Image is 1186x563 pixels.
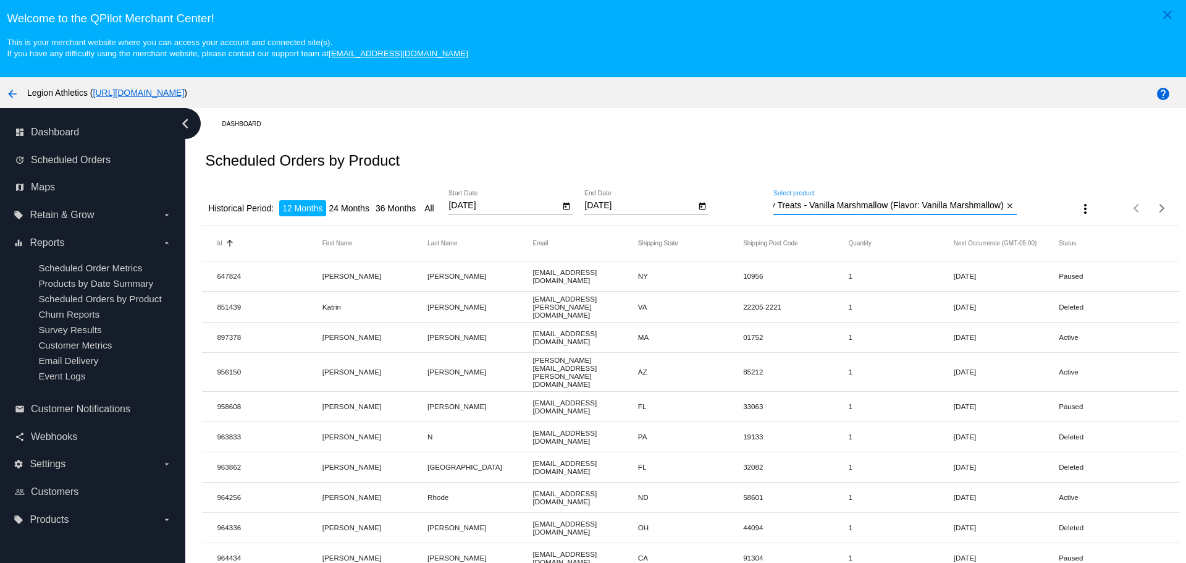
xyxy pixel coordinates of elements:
[532,486,637,509] mat-cell: [EMAIL_ADDRESS][DOMAIN_NAME]
[848,300,953,314] mat-cell: 1
[427,365,532,379] mat-cell: [PERSON_NAME]
[162,238,172,248] i: arrow_drop_down
[532,456,637,478] mat-cell: [EMAIL_ADDRESS][DOMAIN_NAME]
[848,399,953,413] mat-cell: 1
[217,490,322,504] mat-cell: 964256
[15,427,172,447] a: share Webhooks
[222,114,272,133] a: Dashboard
[848,240,871,247] button: Change sorting for Quantity
[427,269,532,283] mat-cell: [PERSON_NAME]
[638,490,743,504] mat-cell: ND
[743,300,848,314] mat-cell: 22205-2221
[15,155,25,165] i: update
[15,404,25,414] i: email
[38,355,98,366] a: Email Delivery
[15,487,25,497] i: people_outline
[14,238,23,248] i: equalizer
[954,240,1037,247] button: Change sorting for NextOccurrenceUtc
[1059,300,1164,314] mat-cell: Deleted
[532,353,637,391] mat-cell: [PERSON_NAME][EMAIL_ADDRESS][PERSON_NAME][DOMAIN_NAME]
[38,294,161,304] span: Scheduled Orders by Product
[38,309,99,320] a: Churn Reports
[421,200,437,216] li: All
[743,460,848,474] mat-cell: 32082
[638,430,743,444] mat-cell: PA
[743,520,848,535] mat-cell: 44094
[5,87,20,101] mat-icon: arrow_back
[743,430,848,444] mat-cell: 19133
[14,210,23,220] i: local_offer
[954,490,1059,504] mat-cell: [DATE]
[773,201,1004,211] input: Select product
[532,292,637,322] mat-cell: [EMAIL_ADDRESS][PERSON_NAME][DOMAIN_NAME]
[1156,87,1171,101] mat-icon: help
[954,269,1059,283] mat-cell: [DATE]
[15,399,172,419] a: email Customer Notifications
[584,201,696,211] input: End Date
[162,459,172,469] i: arrow_drop_down
[217,460,322,474] mat-cell: 963862
[1004,200,1017,213] button: Clear
[638,460,743,474] mat-cell: FL
[1059,399,1164,413] mat-cell: Paused
[1059,490,1164,504] mat-cell: Active
[638,240,678,247] button: Change sorting for ShippingState
[848,490,953,504] mat-cell: 1
[532,240,548,247] button: Change sorting for Customer.Email
[322,269,427,283] mat-cell: [PERSON_NAME]
[7,38,468,58] small: This is your merchant website where you can access your account and connected site(s). If you hav...
[217,520,322,535] mat-cell: 964336
[848,460,953,474] mat-cell: 1
[322,365,427,379] mat-cell: [PERSON_NAME]
[427,460,532,474] mat-cell: [GEOGRAPHIC_DATA]
[954,520,1059,535] mat-cell: [DATE]
[217,430,322,444] mat-cell: 963833
[1059,330,1164,344] mat-cell: Active
[1006,201,1014,211] mat-icon: close
[743,490,848,504] mat-cell: 58601
[15,127,25,137] i: dashboard
[38,371,85,381] a: Event Logs
[38,263,142,273] span: Scheduled Order Metrics
[217,399,322,413] mat-cell: 958608
[31,404,130,415] span: Customer Notifications
[743,365,848,379] mat-cell: 85212
[1059,365,1164,379] mat-cell: Active
[427,490,532,504] mat-cell: Rhode
[38,340,112,350] a: Customer Metrics
[217,240,222,247] button: Change sorting for Id
[279,200,326,216] li: 12 Months
[638,365,743,379] mat-cell: AZ
[427,330,532,344] mat-cell: [PERSON_NAME]
[848,330,953,344] mat-cell: 1
[329,49,468,58] a: [EMAIL_ADDRESS][DOMAIN_NAME]
[1059,240,1076,247] button: Change sorting for Status
[1059,269,1164,283] mat-cell: Paused
[638,520,743,535] mat-cell: OH
[532,326,637,349] mat-cell: [EMAIL_ADDRESS][DOMAIN_NAME]
[532,265,637,287] mat-cell: [EMAIL_ADDRESS][DOMAIN_NAME]
[638,330,743,344] mat-cell: MA
[15,182,25,192] i: map
[954,460,1059,474] mat-cell: [DATE]
[427,300,532,314] mat-cell: [PERSON_NAME]
[27,88,187,98] span: Legion Athletics ( )
[427,520,532,535] mat-cell: [PERSON_NAME]
[38,278,153,289] span: Products by Date Summary
[322,490,427,504] mat-cell: [PERSON_NAME]
[1160,7,1175,22] mat-icon: close
[217,330,322,344] mat-cell: 897378
[31,127,79,138] span: Dashboard
[217,365,322,379] mat-cell: 956150
[1078,201,1093,216] mat-icon: more_vert
[15,482,172,502] a: people_outline Customers
[1150,196,1174,221] button: Next page
[427,240,457,247] button: Change sorting for Customer.LastName
[427,399,532,413] mat-cell: [PERSON_NAME]
[30,210,94,221] span: Retain & Grow
[217,269,322,283] mat-cell: 647824
[38,324,101,335] span: Survey Results
[532,426,637,448] mat-cell: [EMAIL_ADDRESS][DOMAIN_NAME]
